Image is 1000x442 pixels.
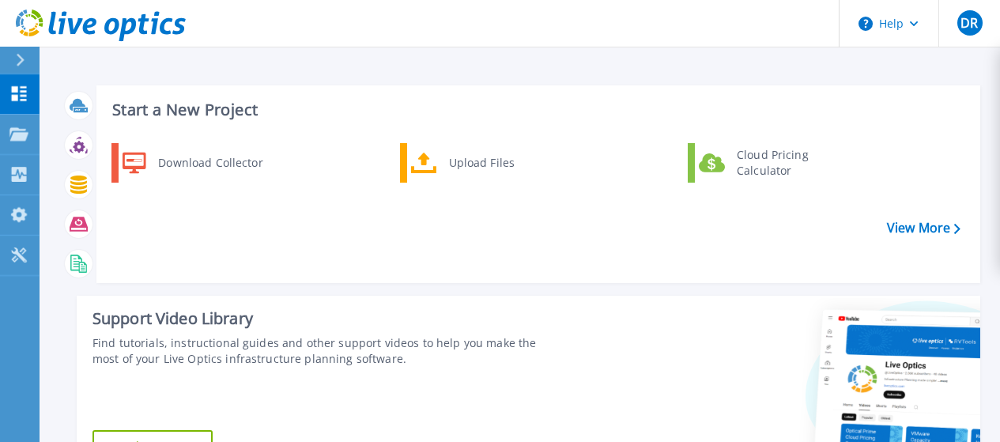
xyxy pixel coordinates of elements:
a: Cloud Pricing Calculator [688,143,850,183]
div: Cloud Pricing Calculator [729,147,846,179]
a: Upload Files [400,143,562,183]
div: Find tutorials, instructional guides and other support videos to help you make the most of your L... [92,335,562,367]
div: Download Collector [150,147,270,179]
a: Download Collector [111,143,274,183]
div: Support Video Library [92,308,562,329]
a: View More [887,221,960,236]
h3: Start a New Project [112,101,960,119]
div: Upload Files [441,147,558,179]
span: DR [960,17,978,29]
